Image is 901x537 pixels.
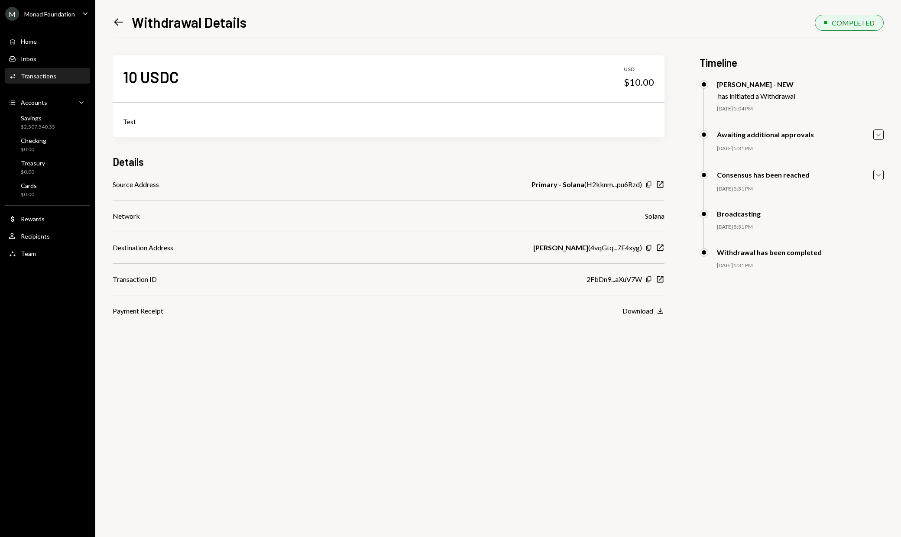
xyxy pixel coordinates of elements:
div: $0.00 [21,191,37,198]
div: ( H2kknm...pu6Rzd ) [532,179,642,190]
h3: Timeline [700,55,884,70]
button: Download [622,307,664,316]
div: Test [123,116,654,127]
b: Primary - Solana [532,179,584,190]
div: Transactions [21,72,56,80]
div: Network [113,211,140,221]
div: Recipients [21,233,50,240]
div: Savings [21,114,55,122]
div: [DATE] 5:31 PM [717,145,884,152]
div: Download [622,307,653,315]
a: Recipients [5,228,90,244]
div: Checking [21,137,46,144]
a: Savings$2,507,540.35 [5,112,90,133]
div: $2,507,540.35 [21,123,55,131]
div: USD [624,66,654,73]
div: Source Address [113,179,159,190]
div: Transaction ID [113,274,157,285]
div: [DATE] 5:04 PM [717,105,884,113]
div: Consensus has been reached [717,171,810,179]
a: Accounts [5,94,90,110]
div: has initiated a Withdrawal [718,92,795,100]
div: Awaiting additional approvals [717,130,814,139]
div: COMPLETED [832,19,875,27]
div: $0.00 [21,146,46,153]
div: Team [21,250,36,257]
div: $10.00 [624,76,654,88]
b: [PERSON_NAME] [533,243,588,253]
div: Solana [645,211,664,221]
div: Cards [21,182,37,189]
div: Payment Receipt [113,306,163,316]
div: Inbox [21,55,36,62]
div: Broadcasting [717,210,761,218]
a: Cards$0.00 [5,179,90,200]
a: Team [5,246,90,261]
a: Checking$0.00 [5,134,90,155]
a: Treasury$0.00 [5,157,90,178]
div: [DATE] 5:31 PM [717,223,884,231]
div: M [5,7,19,21]
h3: Details [113,155,144,169]
div: [DATE] 5:31 PM [717,262,884,269]
div: Monad Foundation [24,10,75,18]
a: Home [5,33,90,49]
a: Rewards [5,211,90,226]
div: Accounts [21,99,47,106]
div: Withdrawal has been completed [717,248,822,256]
a: Transactions [5,68,90,84]
a: Inbox [5,51,90,66]
div: 2FbDn9...aXuV7W [587,274,642,285]
h1: Withdrawal Details [132,13,246,31]
div: Destination Address [113,243,173,253]
div: [PERSON_NAME] - NEW [717,80,795,88]
div: Rewards [21,215,45,223]
div: $0.00 [21,168,45,176]
div: Home [21,38,37,45]
div: [DATE] 5:31 PM [717,185,884,193]
div: 10 USDC [123,67,179,87]
div: Treasury [21,159,45,167]
div: ( 4vqGtq...7E4xyg ) [533,243,642,253]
